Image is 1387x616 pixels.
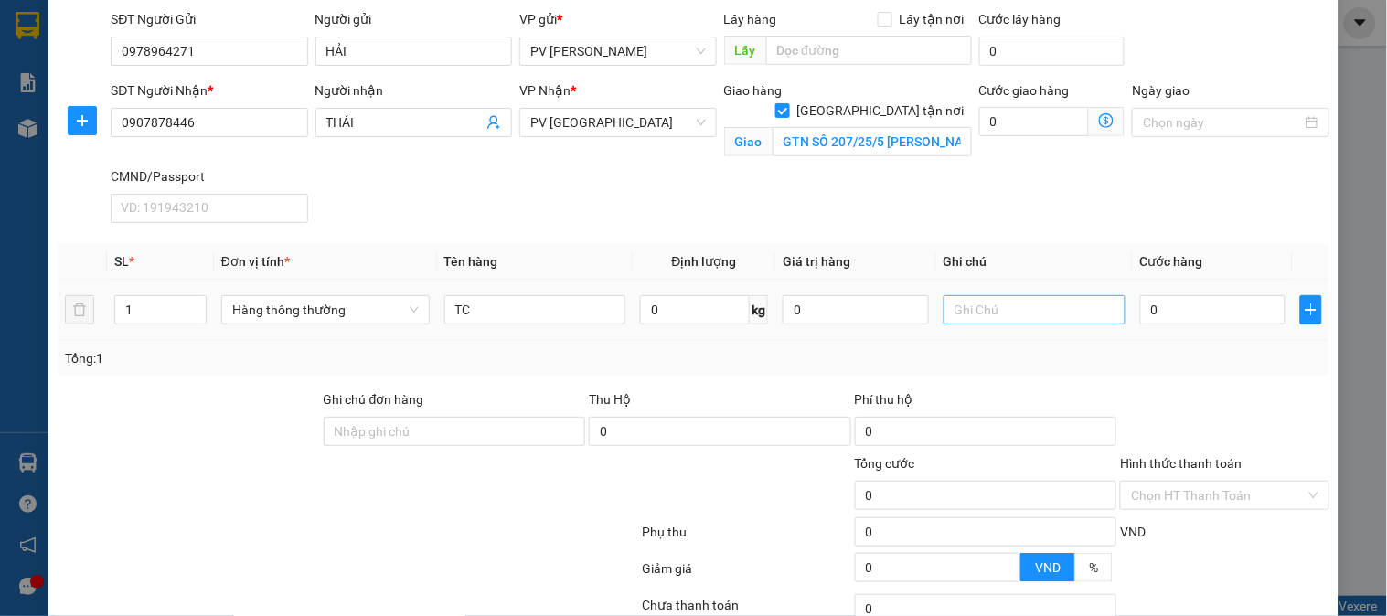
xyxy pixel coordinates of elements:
input: Ghi Chú [944,295,1126,324]
input: Dọc đường [766,36,972,65]
span: SL [114,254,129,269]
input: Ngày giao [1143,112,1301,133]
input: Ghi chú đơn hàng [324,417,586,446]
span: Nơi gửi: [18,127,37,154]
span: PV Tân Bình [530,109,705,136]
button: plus [1300,295,1322,324]
button: delete [65,295,94,324]
div: Giảm giá [640,558,852,590]
span: plus [1301,303,1321,317]
span: plus [69,113,96,128]
span: Thu Hộ [589,392,631,407]
div: Người gửi [315,9,512,29]
span: VP 214 [184,128,213,138]
span: Giao hàng [724,83,783,98]
span: Lấy hàng [724,12,777,27]
input: VD: Bàn, Ghế [444,295,626,324]
span: PV [PERSON_NAME] [62,128,133,148]
span: Hàng thông thường [232,296,419,324]
input: Cước lấy hàng [979,37,1126,66]
span: % [1089,560,1098,575]
span: kg [750,295,768,324]
img: logo [18,41,42,87]
div: SĐT Người Nhận [111,80,307,101]
div: SĐT Người Gửi [111,9,307,29]
div: Người nhận [315,80,512,101]
span: Lấy tận nơi [892,9,972,29]
span: VND [1120,525,1146,539]
label: Cước lấy hàng [979,12,1062,27]
span: Lấy [724,36,766,65]
div: CMND/Passport [111,166,307,186]
div: Phí thu hộ [855,389,1117,417]
span: VND [1035,560,1061,575]
div: Phụ thu [640,522,852,554]
label: Hình thức thanh toán [1120,456,1242,471]
span: dollar-circle [1099,113,1114,128]
span: VP Nhận [519,83,571,98]
button: plus [68,106,97,135]
span: Nơi nhận: [140,127,169,154]
strong: CÔNG TY TNHH [GEOGRAPHIC_DATA] 214 QL13 - P.26 - Q.BÌNH THẠNH - TP HCM 1900888606 [48,29,148,98]
input: 0 [783,295,929,324]
span: Giá trị hàng [783,254,850,269]
strong: BIÊN NHẬN GỬI HÀNG HOÁ [63,110,212,123]
span: Đơn vị tính [221,254,290,269]
input: Giao tận nơi [773,127,972,156]
span: Tên hàng [444,254,498,269]
span: Cước hàng [1140,254,1203,269]
span: PV Gia Nghĩa [530,37,705,65]
label: Ngày giao [1132,83,1190,98]
input: Cước giao hàng [979,107,1090,136]
span: Giao [724,127,773,156]
span: [GEOGRAPHIC_DATA] tận nơi [790,101,972,121]
span: GN10250280 [183,69,258,82]
div: Tổng: 1 [65,348,537,368]
span: user-add [486,115,501,130]
label: Cước giao hàng [979,83,1070,98]
div: VP gửi [519,9,716,29]
span: Định lượng [672,254,737,269]
span: Tổng cước [855,456,915,471]
span: 18:01:21 [DATE] [174,82,258,96]
th: Ghi chú [936,244,1133,280]
label: Ghi chú đơn hàng [324,392,424,407]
